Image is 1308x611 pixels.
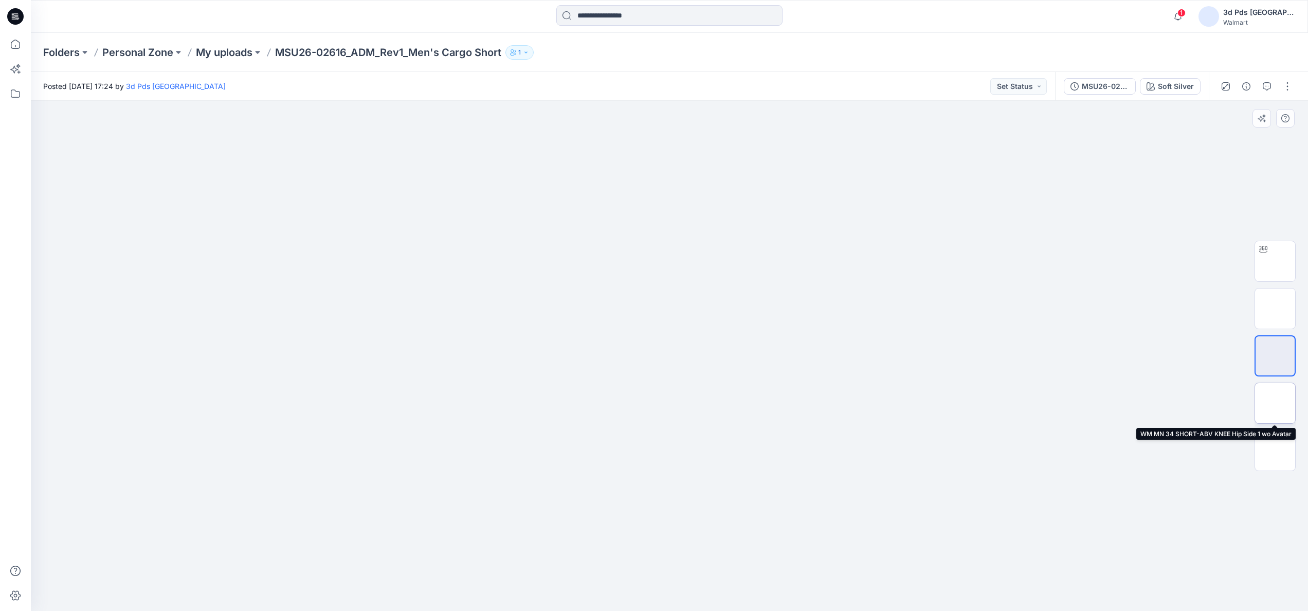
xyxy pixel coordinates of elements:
img: avatar [1198,6,1219,27]
p: MSU26-02616_ADM_Rev1_Men's Cargo Short [275,45,501,60]
div: Walmart [1223,19,1295,26]
a: 3d Pds [GEOGRAPHIC_DATA] [126,82,226,91]
button: 1 [505,45,534,60]
span: Posted [DATE] 17:24 by [43,81,226,92]
button: MSU26-02616_ADM_Rev1_Men's Cargo Short [1064,78,1136,95]
p: 1 [518,47,521,58]
div: 3d Pds [GEOGRAPHIC_DATA] [1223,6,1295,19]
button: Details [1238,78,1255,95]
a: Personal Zone [102,45,173,60]
div: MSU26-02616_ADM_Rev1_Men's Cargo Short [1082,81,1129,92]
button: Soft Silver [1140,78,1201,95]
div: Soft Silver [1158,81,1194,92]
a: My uploads [196,45,252,60]
a: Folders [43,45,80,60]
span: 1 [1177,9,1186,17]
